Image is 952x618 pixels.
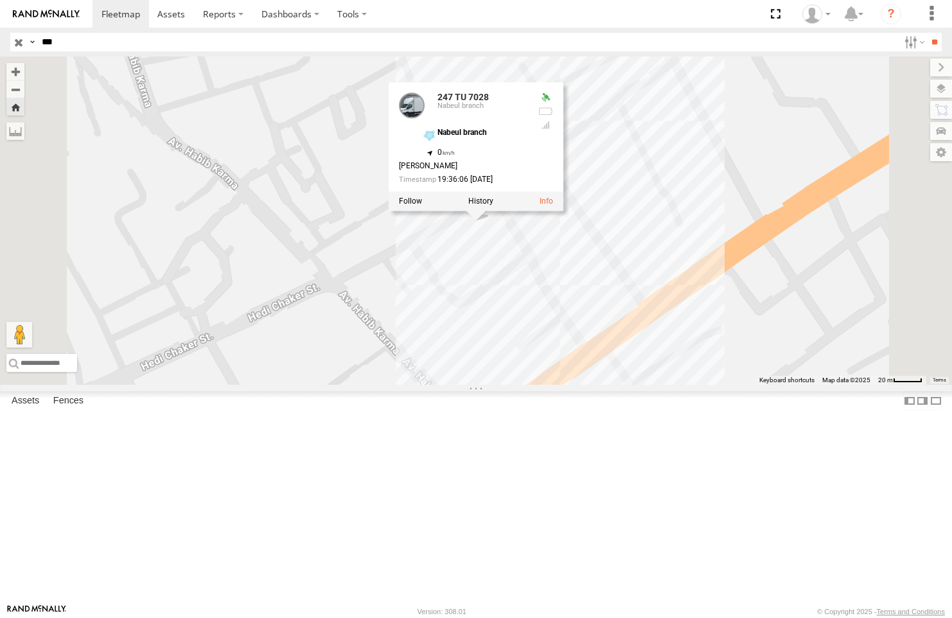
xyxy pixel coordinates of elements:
label: Dock Summary Table to the Left [903,391,916,410]
label: Measure [6,122,24,140]
label: Fences [47,392,90,410]
button: Drag Pegman onto the map to open Street View [6,322,32,348]
button: Zoom out [6,80,24,98]
label: Hide Summary Table [930,391,942,410]
div: Valid GPS Fix [538,93,553,103]
label: View Asset History [468,197,493,206]
a: Terms (opens in new tab) [933,378,946,383]
div: Date/time of location update [399,175,527,184]
div: © Copyright 2025 - [817,608,945,615]
span: 20 m [878,376,893,384]
button: Keyboard shortcuts [759,376,815,385]
a: 247 TU 7028 [437,92,489,102]
div: Version: 308.01 [418,608,466,615]
div: GSM Signal = 4 [538,120,553,130]
a: View Asset Details [399,93,425,118]
button: Zoom in [6,63,24,80]
a: Terms and Conditions [877,608,945,615]
button: Zoom Home [6,98,24,116]
label: Assets [5,392,46,410]
div: Nabeul branch [437,102,527,110]
label: Search Query [27,33,37,51]
label: Search Filter Options [899,33,927,51]
label: Dock Summary Table to the Right [916,391,929,410]
label: Map Settings [930,143,952,161]
button: Map Scale: 20 m per 42 pixels [874,376,926,385]
span: Map data ©2025 [822,376,870,384]
i: ? [881,4,901,24]
div: Nabeul branch [437,128,527,137]
div: [PERSON_NAME] [399,162,527,170]
span: 0 [437,148,455,157]
a: Visit our Website [7,605,66,618]
img: rand-logo.svg [13,10,80,19]
label: Realtime tracking of Asset [399,197,422,206]
div: No battery health information received from this device. [538,106,553,116]
a: View Asset Details [540,197,553,206]
div: Nejah Benkhalifa [798,4,835,24]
